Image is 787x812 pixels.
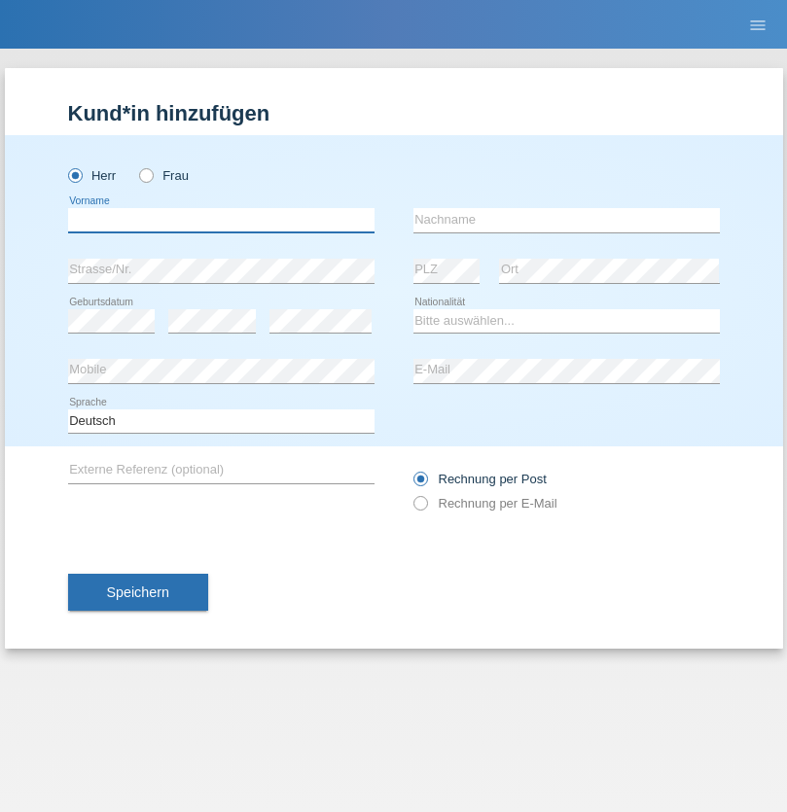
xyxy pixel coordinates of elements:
input: Rechnung per Post [413,472,426,496]
label: Rechnung per Post [413,472,547,486]
span: Speichern [107,584,169,600]
i: menu [748,16,768,35]
button: Speichern [68,574,208,611]
a: menu [738,18,777,30]
input: Rechnung per E-Mail [413,496,426,520]
label: Rechnung per E-Mail [413,496,557,511]
label: Frau [139,168,189,183]
label: Herr [68,168,117,183]
input: Herr [68,168,81,181]
h1: Kund*in hinzufügen [68,101,720,125]
input: Frau [139,168,152,181]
